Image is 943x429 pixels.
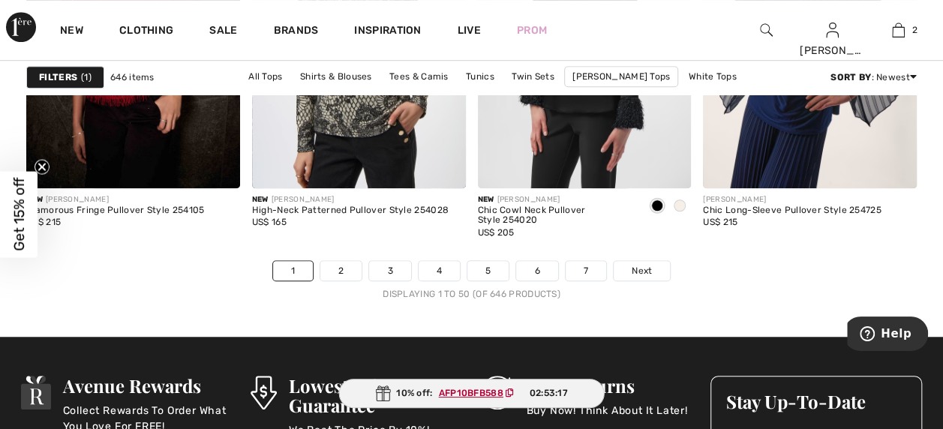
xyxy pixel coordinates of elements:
[369,261,410,280] a: 3
[703,205,881,216] div: Chic Long-Sleeve Pullover Style 254725
[252,217,287,227] span: US$ 165
[35,160,50,175] button: Close teaser
[668,194,691,219] div: Winter White
[529,386,567,400] span: 02:53:17
[252,195,269,204] span: New
[241,67,290,86] a: All Tops
[209,24,237,40] a: Sale
[516,261,557,280] a: 6
[478,227,515,238] span: US$ 205
[252,205,449,216] div: High-Neck Patterned Pullover Style 254028
[800,43,864,58] div: [PERSON_NAME]
[866,21,930,39] a: 2
[11,178,28,251] span: Get 15% off
[614,261,670,280] a: Next
[354,24,421,40] span: Inspiration
[481,376,515,409] img: Free Returns
[847,316,928,354] iframe: Opens a widget where you can find more information
[26,287,917,301] div: Displaying 1 to 50 (of 646 products)
[703,217,737,227] span: US$ 215
[26,194,204,205] div: [PERSON_NAME]
[26,205,204,216] div: Glamorous Fringe Pullover Style 254105
[81,70,92,84] span: 1
[632,264,652,277] span: Next
[726,391,906,411] h3: Stay Up-To-Date
[289,376,463,415] h3: Lowest Price Guarantee
[478,194,635,205] div: [PERSON_NAME]
[826,22,839,37] a: Sign In
[26,217,61,227] span: US$ 215
[21,376,51,409] img: Avenue Rewards
[830,70,917,84] div: : Newest
[467,261,509,280] a: 5
[39,70,77,84] strong: Filters
[63,376,233,395] h3: Avenue Rewards
[526,376,687,395] h3: Free Returns
[320,261,362,280] a: 2
[119,24,173,40] a: Clothing
[504,67,562,86] a: Twin Sets
[338,379,605,408] div: 10% off:
[478,195,494,204] span: New
[439,388,503,398] ins: AFP10BFB588
[419,261,460,280] a: 4
[760,21,773,39] img: search the website
[912,23,917,37] span: 2
[830,72,871,82] strong: Sort By
[564,66,678,87] a: [PERSON_NAME] Tops
[110,70,155,84] span: 646 items
[252,194,449,205] div: [PERSON_NAME]
[458,22,481,38] a: Live
[468,87,581,106] a: [PERSON_NAME] Tops
[458,67,502,86] a: Tunics
[404,87,466,106] a: Black Tops
[6,12,36,42] img: 1ère Avenue
[826,21,839,39] img: My Info
[517,22,547,38] a: Prom
[566,261,606,280] a: 7
[26,195,43,204] span: New
[478,205,635,226] div: Chic Cowl Neck Pullover Style 254020
[26,260,917,301] nav: Page navigation
[60,24,83,40] a: New
[293,67,380,86] a: Shirts & Blouses
[251,376,276,409] img: Lowest Price Guarantee
[703,194,881,205] div: [PERSON_NAME]
[681,67,744,86] a: White Tops
[273,261,313,280] a: 1
[274,24,319,40] a: Brands
[892,21,905,39] img: My Bag
[382,67,456,86] a: Tees & Camis
[646,194,668,219] div: Black
[375,385,390,401] img: Gift.svg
